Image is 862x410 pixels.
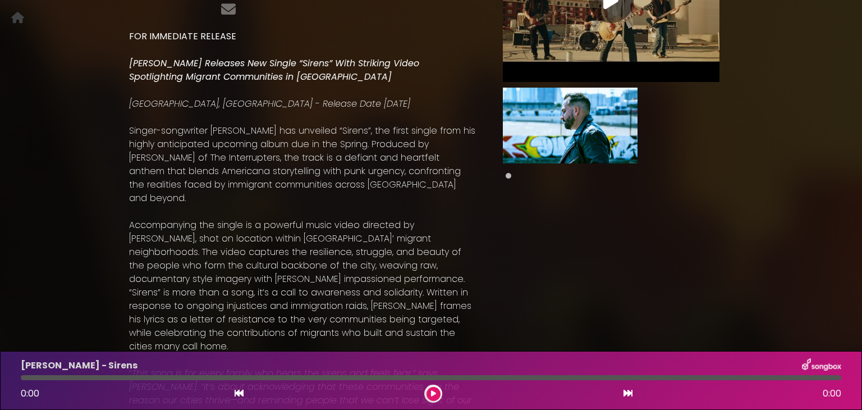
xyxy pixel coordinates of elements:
em: [PERSON_NAME] Releases New Single “Sirens” With Striking Video Spotlighting Migrant Communities i... [129,57,419,83]
p: [PERSON_NAME] - Sirens [21,359,137,372]
p: Singer-songwriter [PERSON_NAME] has unveiled “Sirens”, the first single from his highly anticipat... [129,124,476,205]
span: 0:00 [21,387,39,400]
p: “Sirens” is more than a song, it’s a call to awareness and solidarity. Written in response to ong... [129,286,476,353]
em: [GEOGRAPHIC_DATA], [GEOGRAPHIC_DATA] - Release Date [DATE] [129,97,410,110]
img: songbox-logo-white.png [802,358,841,373]
span: 0:00 [823,387,841,400]
strong: FOR IMMEDIATE RELEASE [129,30,236,43]
img: 0xiG6ZE5Q711pa4qa7W3 [503,88,638,163]
p: Accompanying the single is a powerful music video directed by [PERSON_NAME], shot on location wit... [129,218,476,286]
